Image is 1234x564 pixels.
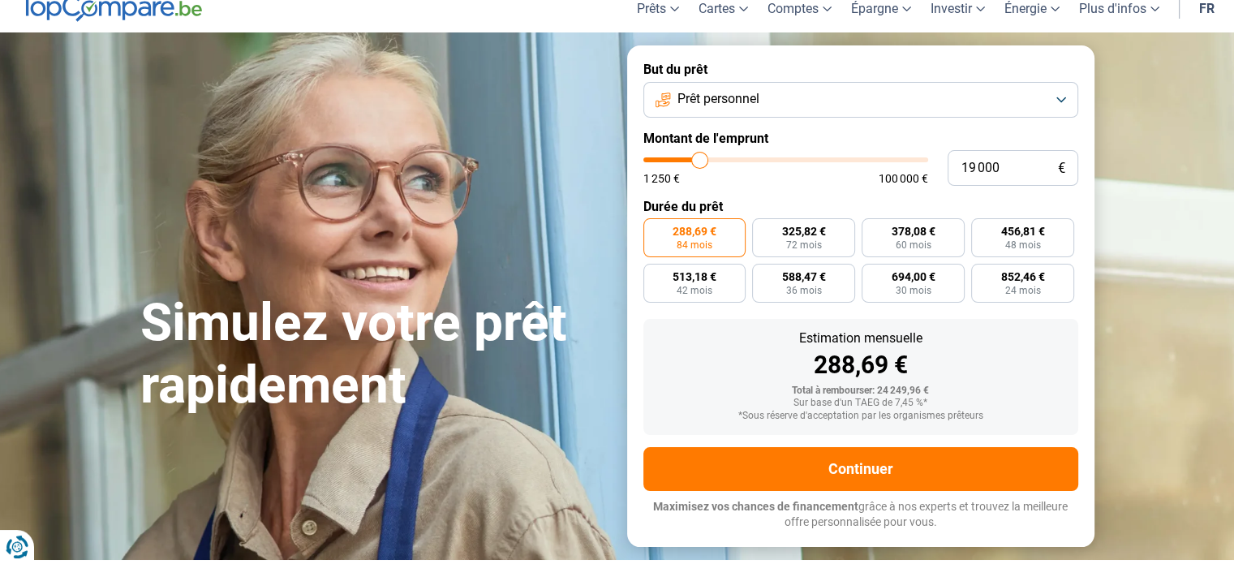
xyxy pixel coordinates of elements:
label: Durée du prêt [643,199,1078,214]
span: 1 250 € [643,173,680,184]
span: 84 mois [677,240,712,250]
span: 325,82 € [782,226,826,237]
span: 588,47 € [782,271,826,282]
span: 694,00 € [892,271,935,282]
span: 36 mois [786,286,822,295]
div: Estimation mensuelle [656,332,1065,345]
label: Montant de l'emprunt [643,131,1078,146]
span: 72 mois [786,240,822,250]
div: Total à rembourser: 24 249,96 € [656,385,1065,397]
p: grâce à nos experts et trouvez la meilleure offre personnalisée pour vous. [643,499,1078,531]
span: 24 mois [1005,286,1041,295]
div: Sur base d'un TAEG de 7,45 %* [656,398,1065,409]
h1: Simulez votre prêt rapidement [140,292,608,417]
div: 288,69 € [656,353,1065,377]
div: *Sous réserve d'acceptation par les organismes prêteurs [656,411,1065,422]
button: Prêt personnel [643,82,1078,118]
span: 30 mois [896,286,931,295]
span: € [1058,161,1065,175]
span: 42 mois [677,286,712,295]
span: 378,08 € [892,226,935,237]
span: 513,18 € [673,271,716,282]
span: Prêt personnel [677,90,759,108]
label: But du prêt [643,62,1078,77]
span: 852,46 € [1001,271,1045,282]
span: 288,69 € [673,226,716,237]
span: 48 mois [1005,240,1041,250]
span: 456,81 € [1001,226,1045,237]
button: Continuer [643,447,1078,491]
span: 60 mois [896,240,931,250]
span: Maximisez vos chances de financement [653,500,858,513]
span: 100 000 € [879,173,928,184]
